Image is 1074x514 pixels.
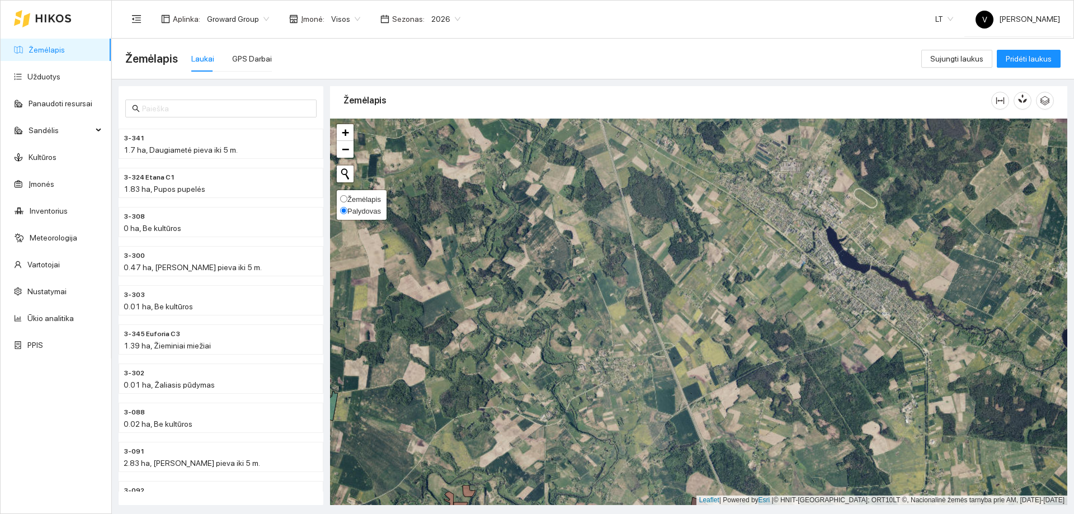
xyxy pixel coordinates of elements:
[337,124,354,141] a: Zoom in
[124,172,175,183] span: 3-324 Etana C1
[699,496,719,504] a: Leaflet
[232,53,272,65] div: GPS Darbai
[124,211,145,222] span: 3-308
[772,496,774,504] span: |
[27,72,60,81] a: Užduotys
[27,287,67,296] a: Nustatymai
[132,105,140,112] span: search
[992,96,1009,105] span: column-width
[173,13,200,25] span: Aplinka :
[343,84,991,116] div: Žemėlapis
[124,263,262,272] span: 0.47 ha, [PERSON_NAME] pieva iki 5 m.
[380,15,389,23] span: calendar
[29,99,92,108] a: Panaudoti resursai
[124,145,238,154] span: 1.7 ha, Daugiametė pieva iki 5 m.
[337,141,354,158] a: Zoom out
[392,13,425,25] span: Sezonas :
[347,195,381,204] span: Žemėlapis
[124,290,145,300] span: 3-303
[124,419,192,428] span: 0.02 ha, Be kultūros
[340,195,347,202] input: Žemėlapis
[124,133,145,144] span: 3-341
[124,302,193,311] span: 0.01 ha, Be kultūros
[30,233,77,242] a: Meteorologija
[1006,53,1052,65] span: Pridėti laukus
[337,166,354,182] button: Initiate a new search
[191,53,214,65] div: Laukai
[125,50,178,68] span: Žemėlapis
[124,446,145,457] span: 3-091
[161,15,170,23] span: layout
[997,50,1061,68] button: Pridėti laukus
[207,11,269,27] span: Groward Group
[124,368,144,379] span: 3-302
[347,207,381,215] span: Palydovas
[342,142,349,156] span: −
[921,54,992,63] a: Sujungti laukus
[340,207,347,214] input: Palydovas
[124,380,215,389] span: 0.01 ha, Žaliasis pūdymas
[930,53,983,65] span: Sujungti laukus
[29,153,56,162] a: Kultūros
[29,45,65,54] a: Žemėlapis
[124,185,205,194] span: 1.83 ha, Pupos pupelės
[124,459,260,468] span: 2.83 ha, [PERSON_NAME] pieva iki 5 m.
[27,341,43,350] a: PPIS
[976,15,1060,23] span: [PERSON_NAME]
[997,54,1061,63] a: Pridėti laukus
[124,224,181,233] span: 0 ha, Be kultūros
[301,13,324,25] span: Įmonė :
[342,125,349,139] span: +
[124,341,211,350] span: 1.39 ha, Žieminiai miežiai
[982,11,987,29] span: V
[30,206,68,215] a: Inventorius
[696,496,1067,505] div: | Powered by © HNIT-[GEOGRAPHIC_DATA]; ORT10LT ©, Nacionalinė žemės tarnyba prie AM, [DATE]-[DATE]
[131,14,142,24] span: menu-fold
[935,11,953,27] span: LT
[921,50,992,68] button: Sujungti laukus
[124,407,145,418] span: 3-088
[124,251,145,261] span: 3-300
[124,329,180,339] span: 3-345 Euforia C3
[331,11,360,27] span: Visos
[29,180,54,188] a: Įmonės
[27,314,74,323] a: Ūkio analitika
[125,8,148,30] button: menu-fold
[991,92,1009,110] button: column-width
[289,15,298,23] span: shop
[27,260,60,269] a: Vartotojai
[431,11,460,27] span: 2026
[142,102,310,115] input: Paieška
[759,496,770,504] a: Esri
[29,119,92,142] span: Sandėlis
[124,485,144,496] span: 3-092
